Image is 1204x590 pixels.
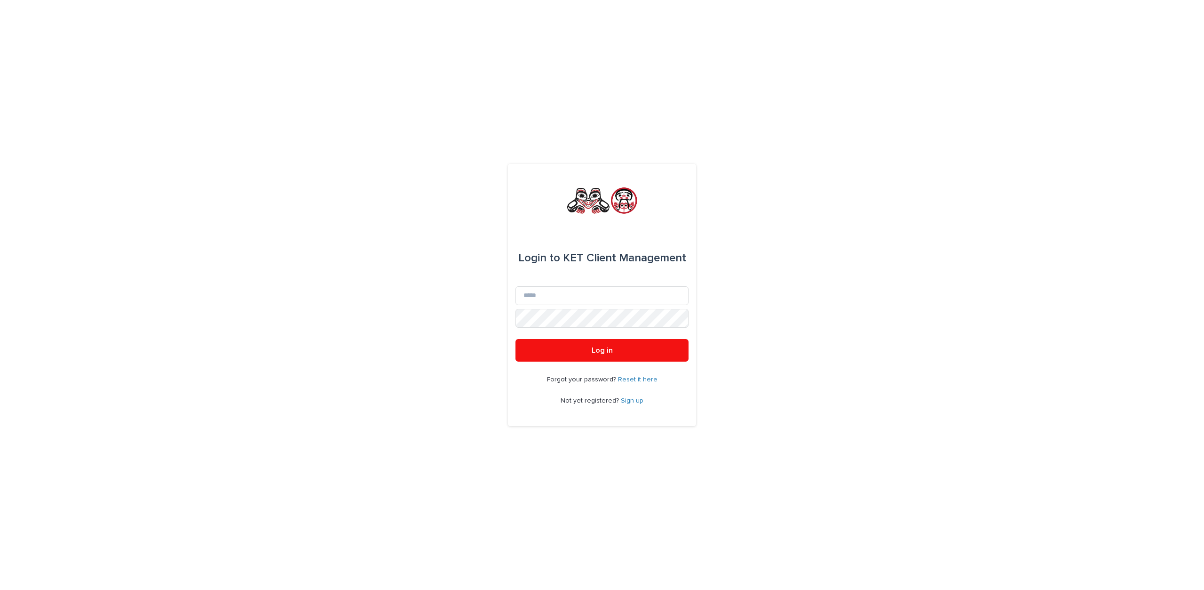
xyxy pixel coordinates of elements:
img: rNyI97lYS1uoOg9yXW8k [566,186,638,215]
span: Not yet registered? [561,397,621,404]
span: Login to [518,252,560,264]
span: Forgot your password? [547,376,618,383]
div: KET Client Management [518,245,686,271]
a: Sign up [621,397,643,404]
span: Log in [592,347,613,354]
a: Reset it here [618,376,657,383]
button: Log in [515,339,689,362]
